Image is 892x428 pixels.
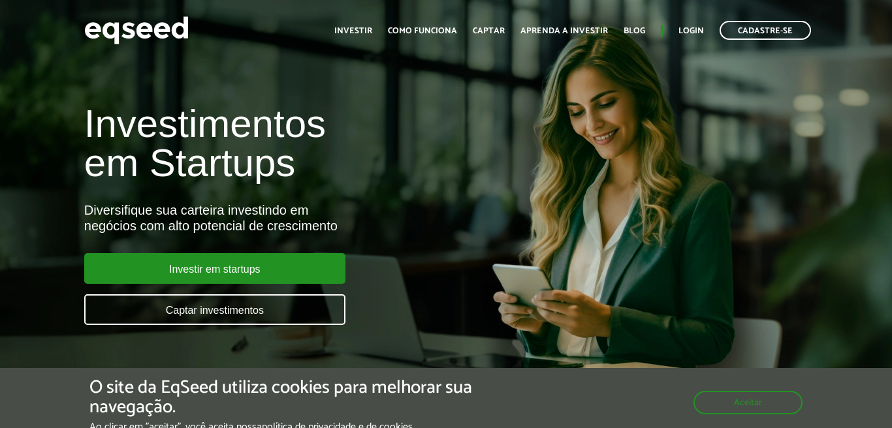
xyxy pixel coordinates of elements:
a: Cadastre-se [720,21,811,40]
a: Investir em startups [84,253,345,284]
a: Blog [624,27,645,35]
h5: O site da EqSeed utiliza cookies para melhorar sua navegação. [89,378,518,418]
a: Como funciona [388,27,457,35]
a: Login [678,27,704,35]
img: EqSeed [84,13,189,48]
div: Diversifique sua carteira investindo em negócios com alto potencial de crescimento [84,202,511,234]
a: Investir [334,27,372,35]
a: Captar [473,27,505,35]
a: Captar investimentos [84,294,345,325]
button: Aceitar [693,391,803,414]
h1: Investimentos em Startups [84,104,511,183]
a: Aprenda a investir [520,27,608,35]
